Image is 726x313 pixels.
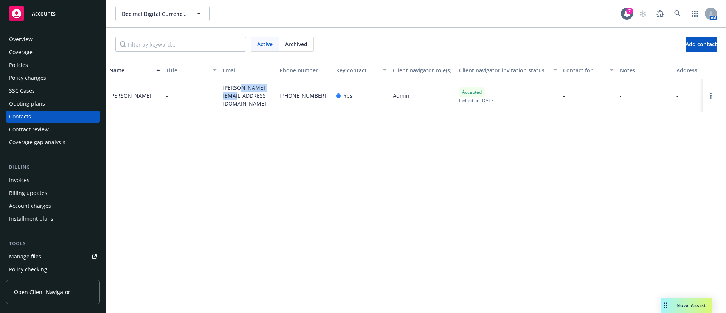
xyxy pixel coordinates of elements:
a: Coverage [6,46,100,58]
a: Manage files [6,251,100,263]
div: Contacts [9,111,31,123]
div: Quoting plans [9,98,45,110]
div: Billing [6,164,100,171]
span: Add contact [686,40,717,48]
div: Notes [620,66,670,74]
div: Client navigator invitation status [459,66,549,74]
button: Client navigator invitation status [456,61,560,79]
span: Active [257,40,273,48]
span: Accounts [32,11,56,17]
div: Name [109,66,152,74]
div: SSC Cases [9,85,35,97]
div: Policy changes [9,72,46,84]
a: Coverage gap analysis [6,136,100,148]
a: Search [670,6,685,21]
span: - [676,92,678,100]
a: Policy checking [6,263,100,276]
button: Nova Assist [661,298,712,313]
button: Notes [617,61,673,79]
div: Email [223,66,273,74]
a: SSC Cases [6,85,100,97]
a: Contacts [6,111,100,123]
a: Policy changes [6,72,100,84]
a: Account charges [6,200,100,212]
div: Key contact [336,66,379,74]
div: Invoices [9,174,29,186]
a: Quoting plans [6,98,100,110]
a: Accounts [6,3,100,24]
div: Tools [6,240,100,248]
div: 7 [626,8,633,14]
span: Invited on [DATE] [459,97,495,104]
div: Installment plans [9,213,53,225]
span: Yes [344,92,352,100]
button: Email [220,61,276,79]
span: [PHONE_NUMBER] [279,92,326,100]
a: Switch app [687,6,703,21]
span: - [563,92,565,100]
a: Overview [6,33,100,45]
span: - [620,92,622,100]
span: Admin [393,92,410,100]
div: Drag to move [661,298,670,313]
a: Installment plans [6,213,100,225]
button: Phone number [276,61,333,79]
a: Report a Bug [653,6,668,21]
div: [PERSON_NAME] [109,92,152,100]
span: Accepted [462,89,482,96]
span: Archived [285,40,307,48]
a: Start snowing [635,6,650,21]
div: Title [166,66,208,74]
div: Client navigator role(s) [393,66,453,74]
div: Policy checking [9,263,47,276]
div: Contact for [563,66,605,74]
div: Contract review [9,123,49,135]
div: Overview [9,33,33,45]
span: Open Client Navigator [14,288,70,296]
button: Title [163,61,220,79]
span: Nova Assist [676,302,706,308]
a: Invoices [6,174,100,186]
a: Policies [6,59,100,71]
button: Key contact [333,61,390,79]
span: Decimal Digital Currency, LLC [122,10,187,18]
a: Billing updates [6,187,100,199]
div: Manage files [9,251,41,263]
span: [PERSON_NAME][EMAIL_ADDRESS][DOMAIN_NAME] [223,84,273,107]
div: Phone number [279,66,330,74]
div: Coverage gap analysis [9,136,65,148]
span: - [166,92,168,100]
button: Contact for [560,61,617,79]
a: Contract review [6,123,100,135]
button: Client navigator role(s) [390,61,456,79]
button: Add contact [686,37,717,52]
div: Account charges [9,200,51,212]
div: Coverage [9,46,33,58]
button: Decimal Digital Currency, LLC [115,6,210,21]
div: Billing updates [9,187,47,199]
div: Policies [9,59,28,71]
a: Open options [706,91,715,100]
input: Filter by keyword... [115,37,246,52]
button: Name [106,61,163,79]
